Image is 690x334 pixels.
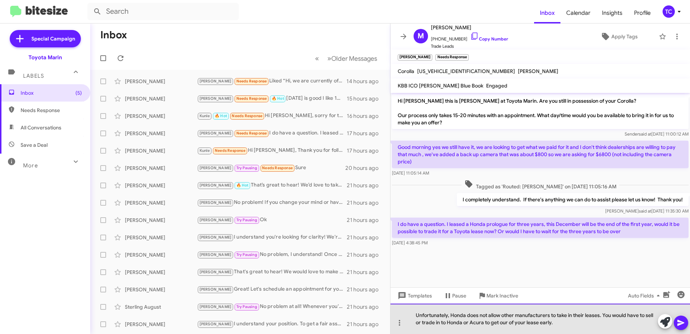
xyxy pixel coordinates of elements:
div: 14 hours ago [346,78,384,85]
span: said at [639,131,651,137]
div: 21 hours ago [347,217,384,224]
span: Auto Fields [628,289,663,302]
span: [PERSON_NAME] [200,270,232,274]
div: [PERSON_NAME] [125,217,197,224]
div: 15 hours ago [347,95,384,102]
span: [PERSON_NAME] [200,183,232,188]
span: Kunle [200,114,210,118]
div: TC [663,5,675,18]
div: 17 hours ago [347,147,384,154]
span: Apply Tags [611,30,638,43]
span: [PERSON_NAME] [200,166,232,170]
span: Inbox [21,89,82,97]
span: [PERSON_NAME] [518,68,558,74]
a: Profile [628,3,656,23]
div: No problem! If you change your mind or have any questions about your Tacoma Double Cab, feel free... [197,198,347,207]
div: 21 hours ago [347,303,384,311]
div: No problem at all! Whenever you're ready to discuss selling your 1500 Crew Cab, feel free to reac... [197,303,347,311]
input: Search [87,3,239,20]
span: [PERSON_NAME] [200,304,232,309]
div: I understand your position. To get a fair assessment and an accurate offer, let’s schedule a time... [197,320,347,328]
span: Try Pausing [236,166,257,170]
span: [DATE] 11:05:14 AM [392,170,429,176]
div: No problem, I understand! Once your new car arrives, reach out to schedule an appointment to disc... [197,250,347,259]
span: Older Messages [331,55,377,63]
span: [PERSON_NAME] [200,287,232,292]
div: Liked “Hi, we are currently offering $2000 off the MSRP. When are you available to come in to che... [197,77,346,85]
div: [PERSON_NAME] [125,112,197,120]
div: [PERSON_NAME] [125,95,197,102]
span: Needs Response [21,107,82,114]
span: Inbox [534,3,560,23]
div: Unfortunately, Honda does not allow other manufacturers to take in their leases. You would have t... [390,304,690,334]
div: 20 hours ago [345,164,384,172]
p: I do have a question. I leased a Honda prologue for three years, this December will be the end of... [392,218,689,238]
div: I do have a question. I leased a Honda prologue for three years, this December will be the end of... [197,129,347,137]
span: Special Campaign [31,35,75,42]
span: [PHONE_NUMBER] [431,32,508,43]
h1: Inbox [100,29,127,41]
span: Templates [396,289,432,302]
span: Try Pausing [236,304,257,309]
span: Mark Inactive [486,289,518,302]
div: 21 hours ago [347,182,384,189]
span: [PERSON_NAME] [200,79,232,83]
span: [PERSON_NAME] [DATE] 11:35:30 AM [605,208,689,214]
div: That's great to hear! We would love to make you an offer on your Outback. When would be a good ti... [197,268,347,276]
nav: Page navigation example [311,51,381,66]
span: Needs Response [262,166,293,170]
span: M [418,30,424,42]
button: Templates [390,289,438,302]
span: Needs Response [236,96,267,101]
div: Great! Let's schedule an appointment for you to bring in your Model S. What day and time works be... [197,285,347,294]
div: 21 hours ago [347,321,384,328]
p: I completely understand. If there's anything we can do to assist please let us know! Thank you! [457,193,689,206]
span: [PERSON_NAME] [200,322,232,326]
span: said at [639,208,651,214]
button: Next [323,51,381,66]
span: Needs Response [236,131,267,136]
p: Good morning yes we still have it, we are looking to get what we paid for it and I don't think de... [392,141,689,168]
div: [PERSON_NAME] [125,234,197,241]
button: Previous [311,51,323,66]
div: Sterling August [125,303,197,311]
div: 21 hours ago [347,234,384,241]
button: Mark Inactive [472,289,524,302]
div: [PERSON_NAME] [125,286,197,293]
div: I understand you're looking for clarity! We're interested in buying your Impreza. Would you like ... [197,233,347,241]
a: Insights [596,3,628,23]
span: [PERSON_NAME] [431,23,508,32]
span: More [23,162,38,169]
span: Engaged [486,82,507,89]
span: Labels [23,73,44,79]
span: KBB ICO [PERSON_NAME] Blue Book [398,82,483,89]
div: Toyota Marin [29,54,62,61]
span: [PERSON_NAME] [200,218,232,222]
div: [DATE] is good I like 10am [197,94,347,103]
button: Auto Fields [622,289,668,302]
span: [PERSON_NAME] [200,252,232,257]
button: TC [656,5,682,18]
div: 16 hours ago [347,112,384,120]
div: [PERSON_NAME] [125,147,197,154]
span: Kunle [200,148,210,153]
div: 21 hours ago [347,251,384,258]
span: Tagged as 'Routed: [PERSON_NAME]' on [DATE] 11:05:16 AM [462,180,619,190]
span: [US_VEHICLE_IDENTIFICATION_NUMBER] [417,68,515,74]
span: [PERSON_NAME] [200,131,232,136]
span: [PERSON_NAME] [200,235,232,240]
span: 🔥 Hot [272,96,284,101]
div: That’s great to hear! We’d love to take a look at your Ls and make you an offer. When can you com... [197,181,347,189]
div: Sure [197,164,345,172]
span: Save a Deal [21,141,48,149]
span: All Conversations [21,124,61,131]
small: Needs Response [435,54,468,61]
div: 21 hours ago [347,199,384,206]
div: [PERSON_NAME] [125,130,197,137]
a: Calendar [560,3,596,23]
span: Needs Response [232,114,262,118]
div: [PERSON_NAME] [125,251,197,258]
span: « [315,54,319,63]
